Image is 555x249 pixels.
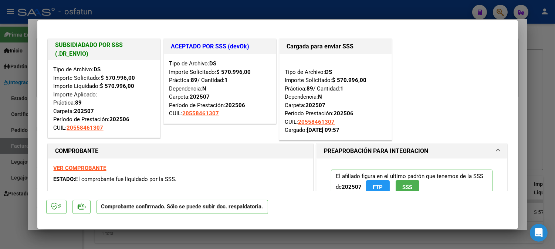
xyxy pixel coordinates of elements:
[94,66,101,73] strong: DS
[210,60,217,67] strong: DS
[318,93,322,100] strong: N
[341,85,344,92] strong: 1
[101,75,135,81] strong: $ 570.996,00
[203,85,207,92] strong: N
[342,184,362,190] strong: 202507
[54,165,106,171] a: VER COMPROBANTE
[171,42,268,51] h1: ACEPTADO POR SSS (devOk)
[324,147,428,156] h1: PREAPROBACIÓN PARA INTEGRACION
[366,180,390,194] button: FTP
[331,170,493,197] p: El afiliado figura en el ultimo padrón que tenemos de la SSS de
[74,108,94,115] strong: 202507
[402,184,412,191] span: SSS
[285,59,386,134] div: Tipo de Archivo: Importe Solicitado: Práctica: / Cantidad: Dependencia: Carpeta: Período Prestaci...
[306,102,326,109] strong: 202507
[169,59,270,118] div: Tipo de Archivo: Importe Solicitado: Práctica: / Cantidad: Dependencia: Carpeta: Período de Prest...
[225,77,228,83] strong: 1
[334,110,354,117] strong: 202506
[298,119,335,125] span: 20558461307
[226,102,246,109] strong: 202506
[317,144,507,158] mat-expansion-panel-header: PREAPROBACIÓN PARA INTEGRACION
[54,65,155,132] div: Tipo de Archivo: Importe Solicitado: Importe Liquidado: Importe Aplicado: Práctica: Carpeta: Perí...
[325,69,332,75] strong: DS
[67,124,104,131] span: 20558461307
[97,200,268,214] p: Comprobante confirmado. Sólo se puede subir doc. respaldatoria.
[190,93,210,100] strong: 202507
[287,42,384,51] h1: Cargada para enviar SSS
[54,176,75,183] span: ESTADO:
[75,99,82,106] strong: 89
[217,69,251,75] strong: $ 570.996,00
[55,147,99,154] strong: COMPROBANTE
[75,176,177,183] span: El comprobante fue liquidado por la SSS.
[307,85,314,92] strong: 89
[191,77,198,83] strong: 89
[373,184,383,191] span: FTP
[307,127,340,133] strong: [DATE] 09:57
[396,180,419,194] button: SSS
[110,116,130,123] strong: 202506
[55,41,153,58] h1: SUBSIDIADADO POR SSS (.DR_ENVIO)
[183,110,219,117] span: 20558461307
[530,224,548,242] div: Open Intercom Messenger
[332,77,367,83] strong: $ 570.996,00
[100,83,135,89] strong: $ 570.996,00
